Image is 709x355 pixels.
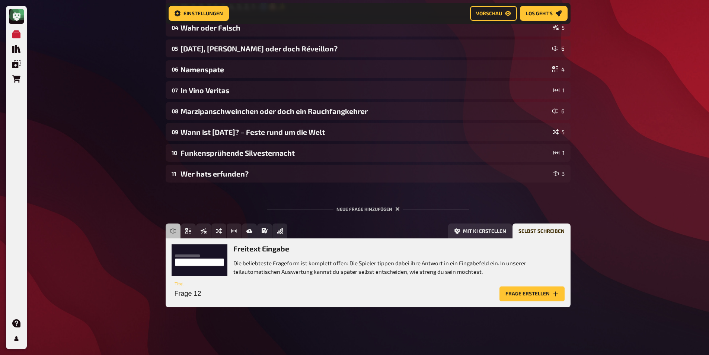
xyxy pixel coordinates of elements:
div: Wahr oder Falsch [181,23,550,32]
div: 6 [552,45,565,51]
button: Los geht's [520,6,568,21]
div: Funkensprühende Silvesternacht [181,149,550,157]
button: Einfachauswahl [181,224,196,238]
button: Offline Frage [272,224,287,238]
div: 5 [553,129,565,135]
button: Freitext Eingabe [166,224,181,238]
button: Mit KI erstellen [448,224,512,238]
button: Schätzfrage [227,224,242,238]
div: 07 [172,87,178,93]
span: Los geht's [526,11,553,16]
button: Frage erstellen [499,286,565,301]
div: Namenspate [181,65,549,74]
h3: Freitext Eingabe [233,244,565,253]
div: 10, 9, 8, 7, 6, 5, 4, 3, 2, 1 -🎆🎇✨ [181,2,550,11]
input: Titel [172,286,496,301]
button: Einstellungen [169,6,229,21]
div: Wer hats erfunden? [181,169,550,178]
button: Vorschau [470,6,517,21]
div: 5 [553,25,565,31]
div: In Vino Veritas [181,86,550,95]
div: [DATE], [PERSON_NAME] oder doch Réveillon? [181,44,549,53]
button: Bild-Antwort [242,224,257,238]
div: 4 [552,66,565,72]
div: 08 [172,108,178,114]
button: Sortierfrage [211,224,226,238]
div: 3 [553,171,565,177]
div: 04 [172,24,178,31]
div: Wann ist [DATE]? – Feste rund um die Welt [181,128,550,136]
span: Einstellungen [183,11,223,16]
div: 09 [172,129,178,135]
div: Marzipanschweinchen oder doch ein Rauchfangkehrer [181,107,549,115]
span: Vorschau [476,11,502,16]
button: Wahr / Falsch [196,224,211,238]
div: 10 [172,149,178,156]
button: Prosa (Langtext) [257,224,272,238]
div: 11 [172,170,178,177]
div: 1 [553,87,565,93]
div: Neue Frage hinzufügen [267,194,469,218]
div: 1 [553,150,565,156]
div: 6 [552,108,565,114]
div: 05 [172,45,178,52]
div: 06 [172,66,178,73]
p: Die beliebteste Frageform ist komplett offen: Die Spieler tippen dabei ihre Antwort in ein Eingab... [233,259,565,276]
button: Selbst schreiben [512,224,571,238]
